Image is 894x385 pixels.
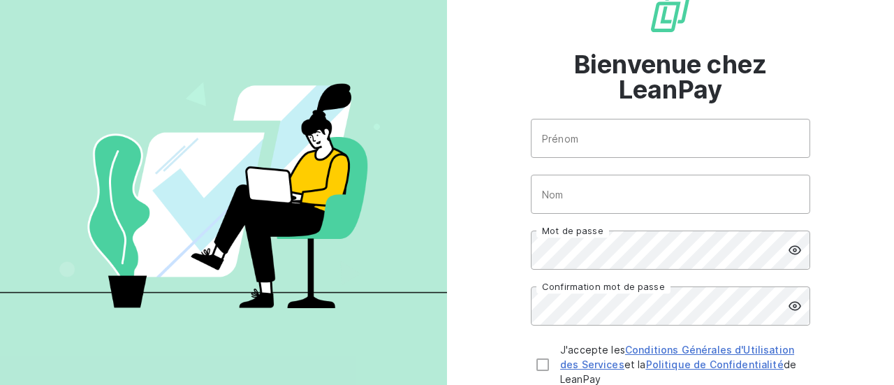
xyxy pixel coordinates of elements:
[646,358,784,370] a: Politique de Confidentialité
[531,175,810,214] input: placeholder
[531,52,810,102] span: Bienvenue chez LeanPay
[560,344,794,370] a: Conditions Générales d'Utilisation des Services
[531,119,810,158] input: placeholder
